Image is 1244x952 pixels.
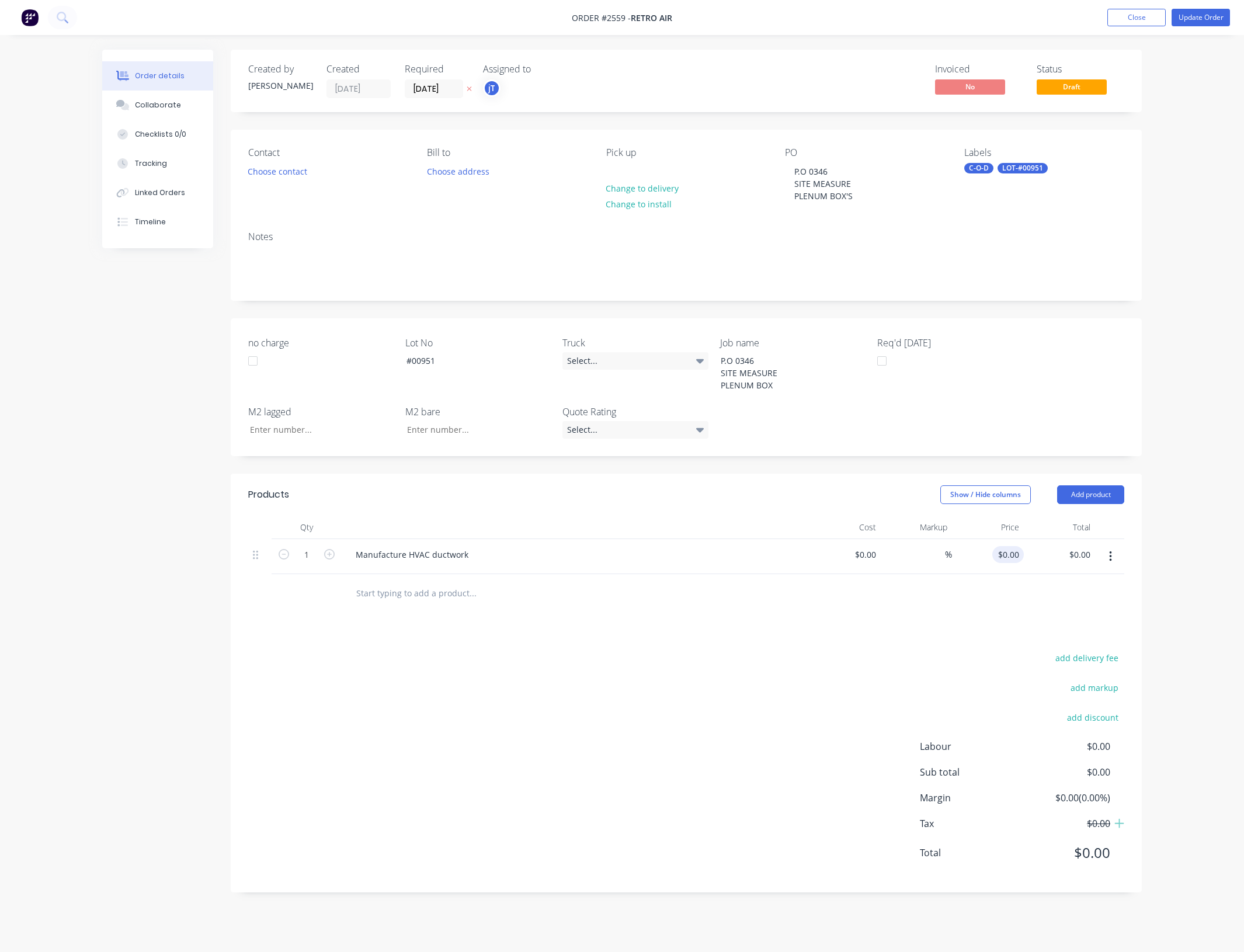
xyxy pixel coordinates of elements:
[242,163,314,179] button: Choose contact
[248,64,312,75] div: Created by
[326,64,391,75] div: Created
[240,421,394,439] input: Enter number...
[1024,842,1110,863] span: $0.00
[356,581,589,604] input: Start typing to add a product...
[720,336,866,350] label: Job name
[102,61,213,91] button: Order details
[135,100,181,110] div: Collaborate
[102,207,213,237] button: Timeline
[102,149,213,178] button: Tracking
[562,352,708,370] div: Select...
[1064,680,1124,696] button: add markup
[1024,765,1110,779] span: $0.00
[135,129,186,140] div: Checklists 0/0
[272,516,342,539] div: Qty
[102,91,213,120] button: Collaborate
[102,178,213,207] button: Linked Orders
[964,147,1124,158] div: Labels
[935,79,1005,94] span: No
[397,352,543,369] div: #00951
[405,405,551,419] label: M2 bare
[405,336,551,350] label: Lot No
[920,817,1024,831] span: Tax
[809,516,881,539] div: Cost
[397,421,551,439] input: Enter number...
[606,147,766,158] div: Pick up
[483,79,501,97] button: jT
[940,485,1031,504] button: Show / Hide columns
[785,163,862,204] div: P.O 0346 SITE MEASURE PLENUM BOX'S
[562,336,708,350] label: Truck
[600,196,678,212] button: Change to install
[1172,9,1230,26] button: Update Order
[945,548,952,561] span: %
[248,231,1124,242] div: Notes
[920,846,1024,860] span: Total
[600,180,685,196] button: Change to delivery
[427,147,587,158] div: Bill to
[135,187,185,198] div: Linked Orders
[711,352,857,394] div: P.O 0346 SITE MEASURE PLENUM BOX
[483,64,600,75] div: Assigned to
[1057,485,1124,504] button: Add product
[405,64,469,75] div: Required
[1024,739,1110,753] span: $0.00
[1037,79,1107,94] span: Draft
[998,163,1048,173] div: LOT-#00951
[421,163,495,179] button: Choose address
[135,158,167,169] div: Tracking
[346,546,478,563] div: Manufacture HVAC ductwork
[135,217,166,227] div: Timeline
[920,765,1024,779] span: Sub total
[935,64,1023,75] div: Invoiced
[785,147,945,158] div: PO
[1049,649,1124,665] button: add delivery fee
[920,791,1024,805] span: Margin
[881,516,953,539] div: Markup
[248,488,289,502] div: Products
[21,9,39,26] img: Factory
[572,12,631,23] span: Order #2559 -
[631,12,672,23] span: Retro Air
[1024,516,1096,539] div: Total
[248,405,394,419] label: M2 lagged
[248,336,394,350] label: no charge
[1107,9,1166,26] button: Close
[1037,64,1124,75] div: Status
[248,79,312,92] div: [PERSON_NAME]
[964,163,993,173] div: C-O-D
[877,336,1023,350] label: Req'd [DATE]
[562,421,708,439] div: Select...
[1024,791,1110,805] span: $0.00 ( 0.00 %)
[562,405,708,419] label: Quote Rating
[102,120,213,149] button: Checklists 0/0
[1024,817,1110,831] span: $0.00
[1061,710,1124,725] button: add discount
[135,71,185,81] div: Order details
[952,516,1024,539] div: Price
[248,147,408,158] div: Contact
[920,739,1024,753] span: Labour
